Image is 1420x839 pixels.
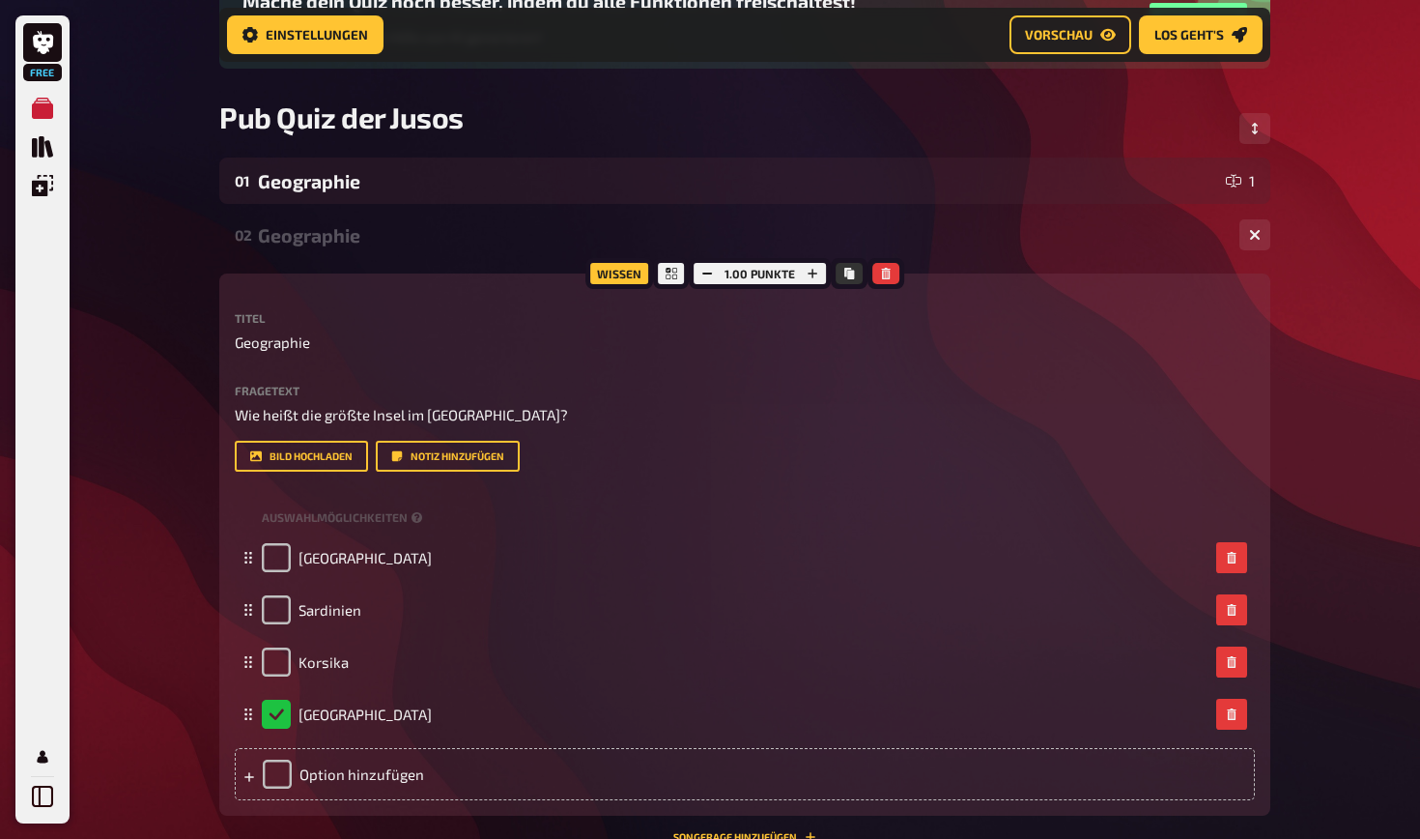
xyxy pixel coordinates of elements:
[25,67,60,78] span: Free
[23,128,62,166] a: Quiz Sammlung
[262,509,408,526] span: Auswahlmöglichkeiten
[235,441,368,472] button: Bild hochladen
[227,15,383,54] button: Einstellungen
[585,258,653,289] div: Wissen
[258,170,1218,192] div: Geographie
[298,706,432,723] span: [GEOGRAPHIC_DATA]
[689,258,831,289] div: 1.00 Punkte
[298,549,432,566] span: [GEOGRAPHIC_DATA]
[1154,28,1224,42] span: Los geht's
[258,224,1224,246] div: Geographie
[1150,3,1247,34] button: Jetzt upgraden
[23,738,62,776] a: Profil
[235,332,310,354] span: Geographie
[266,28,368,42] span: Einstellungen
[1139,15,1263,54] button: Los geht's
[1239,113,1270,144] button: Reihenfolge anpassen
[219,100,464,134] span: Pub Quiz der Jusos
[298,653,349,671] span: Korsika
[23,166,62,205] a: Einblendungen
[235,312,1255,324] label: Titel
[376,441,520,472] button: Notiz hinzufügen
[1009,15,1131,54] button: Vorschau
[235,226,250,244] div: 02
[235,385,1255,396] label: Fragetext
[235,172,250,189] div: 01
[235,406,568,423] span: Wie heißt die größte Insel im [GEOGRAPHIC_DATA]?
[23,89,62,128] a: Meine Quizze
[1226,173,1255,188] div: 1
[1025,28,1093,42] span: Vorschau
[836,263,863,284] button: Kopieren
[235,748,1255,800] div: Option hinzufügen
[298,601,361,619] span: Sardinien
